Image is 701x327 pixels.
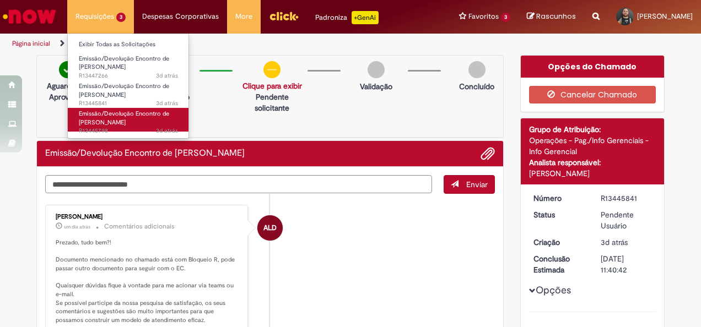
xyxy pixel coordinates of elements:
p: Aguardando Aprovação [41,80,93,102]
span: Emissão/Devolução Encontro de [PERSON_NAME] [79,82,169,99]
dt: Número [525,193,593,204]
span: R13445798 [79,127,178,135]
img: click_logo_yellow_360x200.png [269,8,299,24]
span: um dia atrás [64,224,90,230]
span: 3d atrás [156,99,178,107]
button: Adicionar anexos [481,146,495,161]
div: [PERSON_NAME] [529,168,656,179]
a: Aberto R13445798 : Emissão/Devolução Encontro de Contas Fornecedor [68,108,189,132]
dt: Criação [525,237,593,248]
div: Analista responsável: [529,157,656,168]
a: Aberto R13445841 : Emissão/Devolução Encontro de Contas Fornecedor [68,80,189,104]
p: +GenAi [352,11,379,24]
div: Andressa Luiza Da Silva [257,215,283,241]
p: Concluído [459,81,494,92]
a: Aberto R13447266 : Emissão/Devolução Encontro de Contas Fornecedor [68,53,189,77]
div: Opções do Chamado [521,56,665,78]
span: 3d atrás [601,237,628,247]
span: ALD [263,215,277,241]
span: Emissão/Devolução Encontro de [PERSON_NAME] [79,54,169,72]
span: 3d atrás [156,72,178,80]
button: Cancelar Chamado [529,86,656,103]
div: Pendente Usuário [601,209,652,231]
a: Exibir Todas as Solicitações [68,39,189,51]
div: [DATE] 11:40:42 [601,253,652,275]
img: img-circle-grey.png [468,61,486,78]
time: 25/08/2025 17:30:55 [601,237,628,247]
span: Enviar [466,179,488,189]
div: Grupo de Atribuição: [529,124,656,135]
p: Pendente solicitante [242,91,302,113]
h2: Emissão/Devolução Encontro de Contas Fornecedor Histórico de tíquete [45,149,245,159]
img: check-circle-green.png [59,61,76,78]
a: Clique para exibir [242,81,302,91]
span: More [235,11,252,22]
span: [PERSON_NAME] [637,12,693,21]
p: Validação [360,81,392,92]
span: Emissão/Devolução Encontro de [PERSON_NAME] [79,110,169,127]
div: Padroniza [315,11,379,24]
span: Despesas Corporativas [142,11,219,22]
ul: Requisições [67,33,189,139]
span: Favoritos [468,11,499,22]
span: Rascunhos [536,11,576,21]
ul: Trilhas de página [8,34,459,54]
div: [PERSON_NAME] [56,214,239,220]
img: circle-minus.png [263,61,281,78]
time: 25/08/2025 17:30:59 [156,99,178,107]
span: R13447266 [79,72,178,80]
span: Requisições [76,11,114,22]
time: 25/08/2025 17:22:41 [156,127,178,135]
div: Operações - Pag./Info Gerenciais - Info Gerencial [529,135,656,157]
textarea: Digite sua mensagem aqui... [45,175,432,193]
time: 27/08/2025 11:08:38 [64,224,90,230]
dt: Conclusão Estimada [525,253,593,275]
a: Página inicial [12,39,50,48]
span: 3 [116,13,126,22]
img: ServiceNow [1,6,58,28]
a: Rascunhos [527,12,576,22]
img: img-circle-grey.png [368,61,385,78]
small: Comentários adicionais [104,222,175,231]
div: R13445841 [601,193,652,204]
span: R13445841 [79,99,178,108]
span: 3d atrás [156,127,178,135]
dt: Status [525,209,593,220]
div: 25/08/2025 17:30:55 [601,237,652,248]
span: 3 [501,13,510,22]
button: Enviar [444,175,495,194]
